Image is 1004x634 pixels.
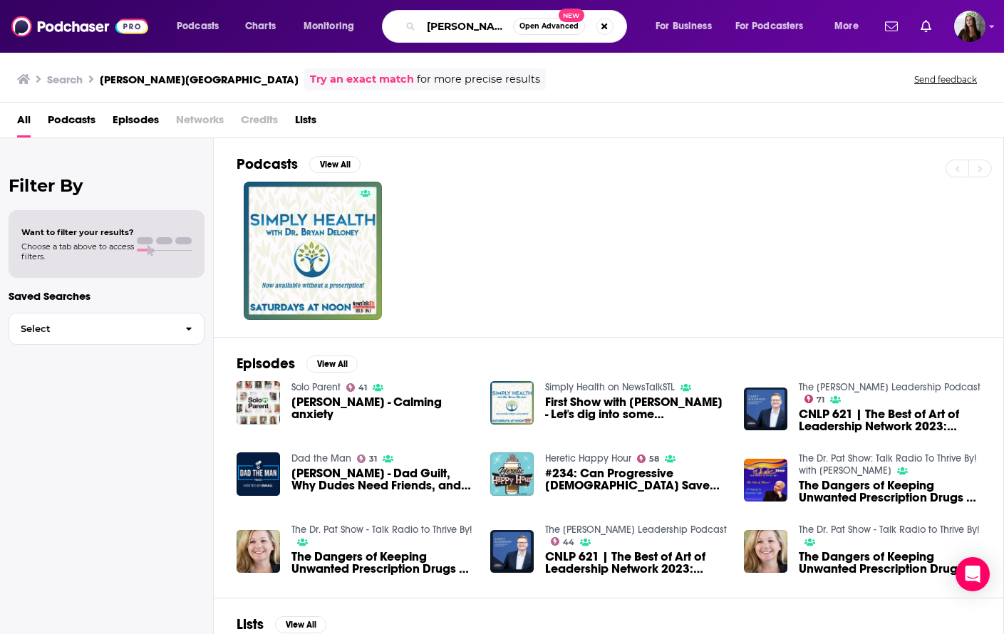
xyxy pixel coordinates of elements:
[744,530,787,573] img: The Dangers of Keeping Unwanted Prescription Drugs at Home-Ashley Schmidt and Sacha Pollard Deloney
[545,551,727,575] a: CNLP 621 | The Best of Art of Leadership Network 2023: Featuring N.T. Wright, Granger Smith, Dr. ...
[956,557,990,591] div: Open Intercom Messenger
[369,456,377,462] span: 31
[237,452,280,496] img: DR JOHN DELONEY - Dad Guilt, Why Dudes Need Friends, and It's Okay If You Think Parenting Is Boring
[954,11,985,42] span: Logged in as bnmartinn
[295,108,316,137] a: Lists
[236,15,284,38] a: Charts
[291,381,341,393] a: Solo Parent
[563,539,574,546] span: 44
[237,530,280,573] img: The Dangers of Keeping Unwanted Prescription Drugs at Home-Ashley Schmidt and Sacha Pollard Deloney
[421,15,513,38] input: Search podcasts, credits, & more...
[799,479,980,504] span: The Dangers of Keeping Unwanted Prescription Drugs at Home-[PERSON_NAME] and [PERSON_NAME]
[799,452,976,477] a: The Dr. Pat Show: Talk Radio To Thrive By! with Dr. Pat Baccili
[11,13,148,40] img: Podchaser - Follow, Share and Rate Podcasts
[346,383,368,392] a: 41
[357,454,378,463] a: 31
[291,467,473,492] span: [PERSON_NAME] - Dad Guilt, Why Dudes Need Friends, and It's Okay If You Think Parenting Is Boring
[490,381,534,425] a: First Show with Dr Bryan Deloney - Let's dig into some Methylene Blue!
[237,155,298,173] h2: Podcasts
[237,355,358,373] a: EpisodesView All
[915,14,937,38] a: Show notifications dropdown
[237,615,264,633] h2: Lists
[17,108,31,137] a: All
[519,23,579,30] span: Open Advanced
[237,615,326,633] a: ListsView All
[9,324,174,333] span: Select
[306,355,358,373] button: View All
[559,9,584,22] span: New
[545,452,631,464] a: Heretic Happy Hour
[490,530,534,573] img: CNLP 621 | The Best of Art of Leadership Network 2023: Featuring N.T. Wright, Granger Smith, Dr. ...
[545,467,727,492] span: #234: Can Progressive [DEMOGRAPHIC_DATA] Save America? with [PERSON_NAME], Dr. [PERSON_NAME], [PE...
[48,108,95,137] a: Podcasts
[237,381,280,425] img: Dr. John Deloney - Calming anxiety
[9,289,205,303] p: Saved Searches
[291,396,473,420] span: [PERSON_NAME] - Calming anxiety
[954,11,985,42] button: Show profile menu
[551,537,575,546] a: 44
[309,156,361,173] button: View All
[735,16,804,36] span: For Podcasters
[804,395,825,403] a: 71
[879,14,904,38] a: Show notifications dropdown
[637,454,660,463] a: 58
[241,108,278,137] span: Credits
[113,108,159,137] a: Episodes
[291,551,473,575] span: The Dangers of Keeping Unwanted Prescription Drugs at Home-[PERSON_NAME] and [PERSON_NAME]
[21,227,134,237] span: Want to filter your results?
[9,175,205,196] h2: Filter By
[291,452,351,464] a: Dad the Man
[545,551,727,575] span: CNLP 621 | The Best of Art of Leadership Network 2023: Featuring [PERSON_NAME], [PERSON_NAME], [P...
[176,108,224,137] span: Networks
[545,396,727,420] span: First Show with [PERSON_NAME] - Let's dig into some [MEDICAL_DATA]!
[834,16,859,36] span: More
[417,71,540,88] span: for more precise results
[799,408,980,432] span: CNLP 621 | The Best of Art of Leadership Network 2023: Featuring [PERSON_NAME], [PERSON_NAME], [P...
[744,459,787,502] img: The Dangers of Keeping Unwanted Prescription Drugs at Home-Ashley Schmidt and Sacha Pollard Deloney
[545,381,675,393] a: Simply Health on NewsTalkSTL
[799,479,980,504] a: The Dangers of Keeping Unwanted Prescription Drugs at Home-Ashley Schmidt and Sacha Pollard Deloney
[100,73,299,86] h3: [PERSON_NAME][GEOGRAPHIC_DATA]
[47,73,83,86] h3: Search
[910,73,981,85] button: Send feedback
[799,381,980,393] a: The Carey Nieuwhof Leadership Podcast
[167,15,237,38] button: open menu
[513,18,585,35] button: Open AdvancedNew
[291,396,473,420] a: Dr. John Deloney - Calming anxiety
[545,524,727,536] a: The Carey Nieuwhof Leadership Podcast
[304,16,354,36] span: Monitoring
[954,11,985,42] img: User Profile
[817,397,824,403] span: 71
[177,16,219,36] span: Podcasts
[237,155,361,173] a: PodcastsView All
[237,355,295,373] h2: Episodes
[395,10,641,43] div: Search podcasts, credits, & more...
[799,408,980,432] a: CNLP 621 | The Best of Art of Leadership Network 2023: Featuring N.T. Wright, Granger Smith, Dr. ...
[9,313,205,345] button: Select
[646,15,730,38] button: open menu
[245,16,276,36] span: Charts
[824,15,876,38] button: open menu
[310,71,414,88] a: Try an exact match
[291,551,473,575] a: The Dangers of Keeping Unwanted Prescription Drugs at Home-Ashley Schmidt and Sacha Pollard Deloney
[294,15,373,38] button: open menu
[744,388,787,431] img: CNLP 621 | The Best of Art of Leadership Network 2023: Featuring N.T. Wright, Granger Smith, Dr. ...
[799,524,979,536] a: The Dr. Pat Show - Talk Radio to Thrive By!
[358,385,367,391] span: 41
[799,551,980,575] a: The Dangers of Keeping Unwanted Prescription Drugs at Home-Ashley Schmidt and Sacha Pollard Deloney
[291,467,473,492] a: DR JOHN DELONEY - Dad Guilt, Why Dudes Need Friends, and It's Okay If You Think Parenting Is Boring
[490,452,534,496] img: #234: Can Progressive Christianity Save America? with John Fugelsang, Dr. Angela Parker, Stuart D...
[291,524,472,536] a: The Dr. Pat Show - Talk Radio to Thrive By!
